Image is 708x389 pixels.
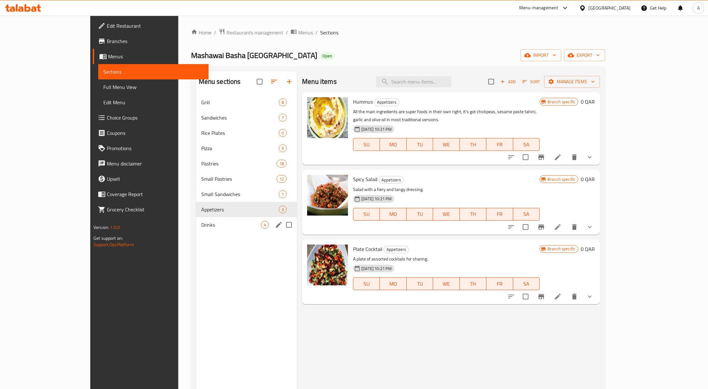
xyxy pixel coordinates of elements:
[277,176,286,182] span: 12
[320,53,335,59] span: Open
[353,255,540,263] p: A plate of assorted cocktails for sharing.
[356,140,377,149] span: SU
[191,48,317,62] span: Mashawai Basha [GEOGRAPHIC_DATA]
[521,77,542,87] button: Sort
[534,219,549,235] button: Branch-specific-item
[462,209,484,219] span: TH
[196,141,297,156] div: Pizza5
[201,175,277,183] div: Small Pastries
[93,110,209,125] a: Choice Groups
[545,246,578,252] span: Branch specific
[196,217,297,232] div: Drinks4edit
[103,83,203,91] span: Full Menu View
[261,222,269,228] span: 4
[277,161,286,167] span: 18
[460,138,486,151] button: TH
[409,279,431,289] span: TU
[201,190,279,198] div: Small Sandwiches
[581,97,595,106] h6: 0 QAR
[107,160,203,167] span: Menu disclaimer
[374,99,399,106] span: Appetizers
[433,138,460,151] button: WE
[107,175,203,183] span: Upsell
[282,74,297,89] button: Add section
[353,244,382,254] span: Plate Cocktail
[201,144,279,152] div: Pizza
[407,208,433,221] button: TU
[356,279,377,289] span: SU
[196,125,297,141] div: Rice Plates0
[93,202,209,217] a: Grocery Checklist
[586,223,594,231] svg: Show Choices
[554,153,562,161] a: Edit menu item
[582,219,597,235] button: show more
[384,246,409,253] div: Appetizers
[359,126,394,132] span: [DATE] 10:21 PM
[581,175,595,184] h6: 0 QAR
[516,140,537,149] span: SA
[353,186,540,194] p: Salad with a fiery and tangy dressing.
[201,160,277,167] span: Pastries
[98,79,209,95] a: Full Menu View
[697,4,700,11] span: A
[279,115,286,121] span: 7
[277,175,287,183] div: items
[486,277,513,290] button: FR
[380,277,406,290] button: MO
[518,77,544,87] span: Sort items
[407,277,433,290] button: TU
[196,95,297,110] div: Grill8
[504,219,519,235] button: sort-choices
[581,245,595,253] h6: 0 QAR
[582,289,597,304] button: show more
[380,138,406,151] button: MO
[582,150,597,165] button: show more
[519,220,532,234] span: Select to update
[359,266,394,272] span: [DATE] 10:21 PM
[382,140,404,149] span: MO
[201,221,261,229] span: Drinks
[93,33,209,49] a: Branches
[286,29,288,36] li: /
[407,138,433,151] button: TU
[93,223,109,231] span: Version:
[93,156,209,171] a: Menu disclaimer
[279,145,286,151] span: 5
[545,176,578,182] span: Branch specific
[554,293,562,300] a: Edit menu item
[107,114,203,121] span: Choice Groups
[298,29,313,36] span: Menus
[201,114,279,121] div: Sandwiches
[569,51,600,59] span: export
[93,49,209,64] a: Menus
[567,150,582,165] button: delete
[499,78,517,85] span: Add
[261,221,269,229] div: items
[107,206,203,213] span: Grocery Checklist
[98,64,209,79] a: Sections
[191,28,605,37] nav: breadcrumb
[107,144,203,152] span: Promotions
[353,208,380,221] button: SU
[320,29,338,36] span: Sections
[486,208,513,221] button: FR
[380,208,406,221] button: MO
[196,171,297,187] div: Small Pastries12
[201,206,279,213] div: Appetizers
[356,209,377,219] span: SU
[279,191,286,197] span: 1
[519,150,532,164] span: Select to update
[107,190,203,198] span: Coverage Report
[436,209,457,219] span: WE
[201,129,279,137] span: Rice Plates
[279,206,287,213] div: items
[196,110,297,125] div: Sandwiches7
[586,153,594,161] svg: Show Choices
[409,140,431,149] span: TU
[498,77,518,87] button: Add
[586,293,594,300] svg: Show Choices
[486,138,513,151] button: FR
[93,125,209,141] a: Coupons
[103,99,203,106] span: Edit Menu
